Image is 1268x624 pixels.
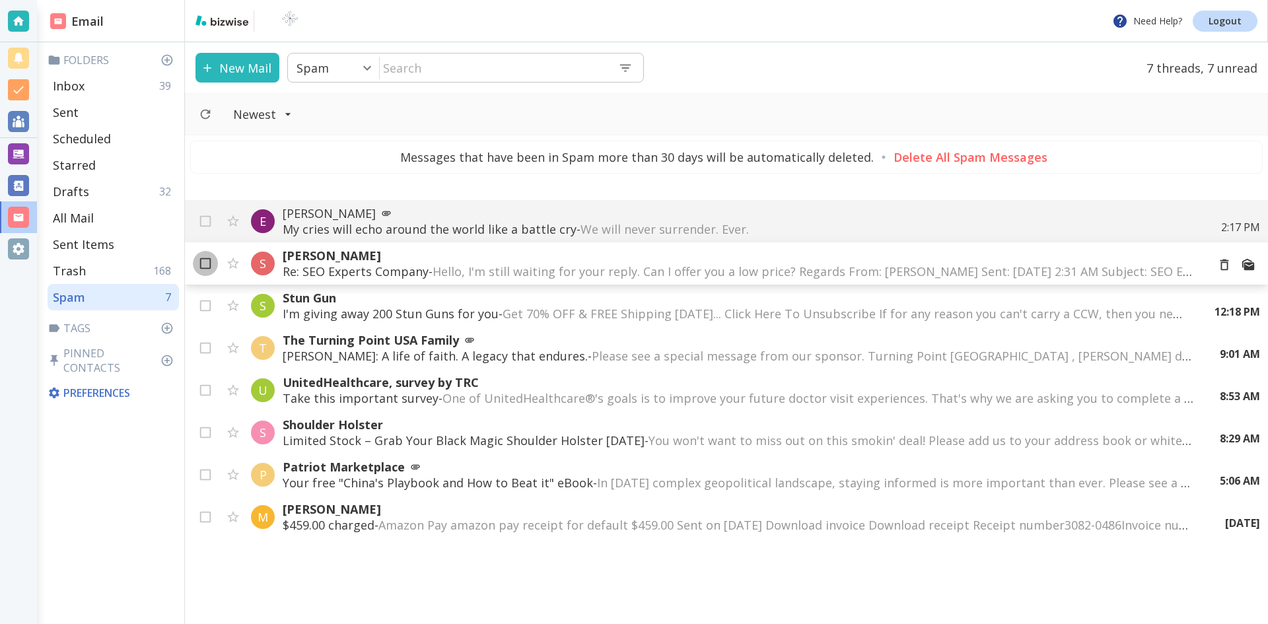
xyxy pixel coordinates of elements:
button: Refresh [194,102,217,126]
p: 7 [165,290,176,304]
p: Trash [53,263,86,279]
p: Drafts [53,184,89,199]
div: Preferences [45,380,179,405]
p: Spam [53,289,85,305]
p: 12:18 PM [1215,304,1260,319]
p: [PERSON_NAME] [283,205,1195,221]
div: Inbox39 [48,73,179,99]
p: 32 [159,184,176,199]
p: Take this important survey - [283,390,1193,406]
p: Pinned Contacts [48,346,179,375]
p: Delete All Spam Messages [894,149,1047,165]
p: Logout [1209,17,1242,26]
p: S [260,298,266,314]
p: E [260,213,266,229]
img: DashboardSidebarEmail.svg [50,13,66,29]
p: 168 [153,263,176,278]
p: 8:53 AM [1220,389,1260,403]
p: Your free "China's Playbook and How to Beat it" eBook - [283,475,1193,491]
p: UnitedHealthcare, survey by TRC [283,374,1193,390]
p: P [260,467,267,483]
button: Move to Trash [1213,253,1236,277]
p: Patriot Marketplace [283,459,1193,475]
p: Shoulder Holster [283,417,1193,433]
p: I'm giving away 200 Stun Guns for you - [283,306,1188,322]
p: Re: SEO Experts Company - [283,263,1197,279]
p: All Mail [53,210,94,226]
h2: Email [50,13,104,30]
button: Mark as Read [1236,253,1260,277]
div: Sent [48,99,179,125]
p: M [258,509,268,525]
button: Filter [220,100,305,129]
p: S [260,256,266,271]
input: Search [380,54,608,81]
p: 2:17 PM [1221,220,1260,234]
div: Sent Items [48,231,179,258]
p: The Turning Point USA Family [283,332,1193,348]
p: [PERSON_NAME] [283,501,1199,517]
p: Inbox [53,78,85,94]
p: 5:06 AM [1220,473,1260,488]
p: Tags [48,321,179,335]
p: [PERSON_NAME]: A life of faith. A legacy that endures. - [283,348,1193,364]
div: Spam7 [48,284,179,310]
div: Trash168 [48,258,179,284]
button: Delete All Spam Messages [888,144,1053,170]
div: Scheduled [48,125,179,152]
p: Folders [48,53,179,67]
p: 9:01 AM [1220,347,1260,361]
p: U [258,382,267,398]
p: 7 threads, 7 unread [1139,53,1257,83]
p: [DATE] [1225,516,1260,530]
p: $459.00 charged - [283,517,1199,533]
p: Sent [53,104,79,120]
p: Starred [53,157,96,173]
a: Logout [1193,11,1257,32]
p: 39 [159,79,176,93]
p: 8:29 AM [1220,431,1260,446]
p: My cries will echo around the world like a battle cry - [283,221,1195,237]
span: We will never surrender. Ever. ͏‌ ͏‌ ͏‌ ͏‌ ͏‌ ͏‌ ͏‌ ͏‌ ͏‌ ͏‌ ͏‌ ͏‌ ͏‌ ͏‌ ͏‌ ͏‌ ͏‌ ͏‌ ͏‌ ͏‌ ͏‌ ͏‌ ... [581,221,937,237]
p: T [259,340,267,356]
div: Starred [48,152,179,178]
p: Spam [297,60,329,76]
p: Limited Stock – Grab Your Black Magic Shoulder Holster [DATE] - [283,433,1193,448]
p: Sent Items [53,236,114,252]
button: New Mail [195,53,279,83]
p: Scheduled [53,131,111,147]
p: [PERSON_NAME] [283,248,1197,263]
p: Preferences [48,386,176,400]
div: Drafts32 [48,178,179,205]
p: Stun Gun [283,290,1188,306]
p: S [260,425,266,440]
p: Messages that have been in Spam more than 30 days will be automatically deleted. [400,149,874,165]
img: BioTech International [260,11,320,32]
p: Need Help? [1112,13,1182,29]
div: All Mail [48,205,179,231]
img: bizwise [195,15,248,26]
